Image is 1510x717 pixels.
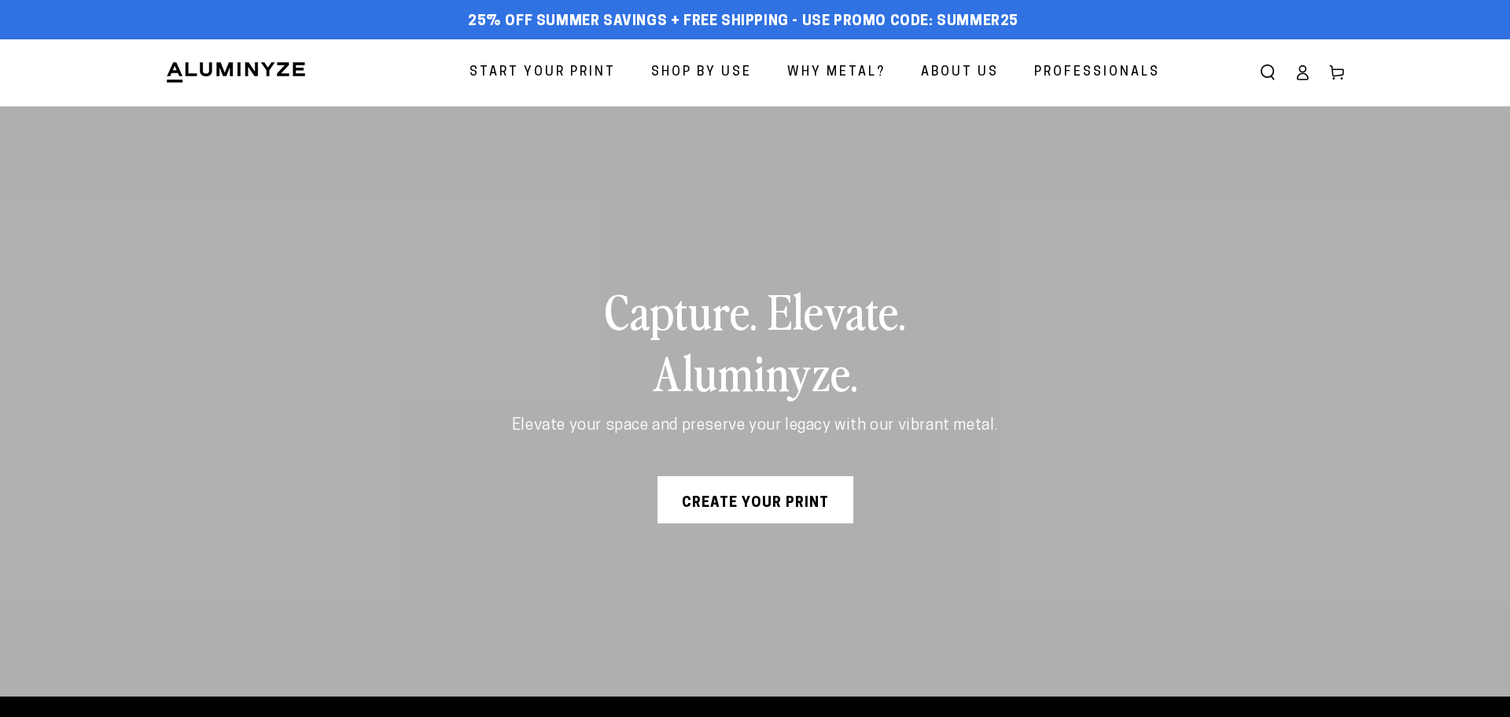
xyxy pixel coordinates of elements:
span: Professionals [1034,61,1160,84]
a: Create Your Print [657,476,853,523]
a: About Us [909,52,1011,94]
a: Why Metal? [775,52,897,94]
summary: Search our site [1250,55,1285,90]
h2: Capture. Elevate. Aluminyze. [507,279,1003,402]
a: Shop By Use [639,52,764,94]
a: Professionals [1022,52,1172,94]
img: Aluminyze [165,61,307,84]
span: About Us [921,61,999,84]
span: Why Metal? [787,61,886,84]
p: Elevate your space and preserve your legacy with our vibrant metal. [507,415,1003,437]
span: Start Your Print [470,61,616,84]
span: Shop By Use [651,61,752,84]
a: Start Your Print [458,52,628,94]
span: 25% off Summer Savings + Free Shipping - Use Promo Code: SUMMER25 [468,13,1018,31]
